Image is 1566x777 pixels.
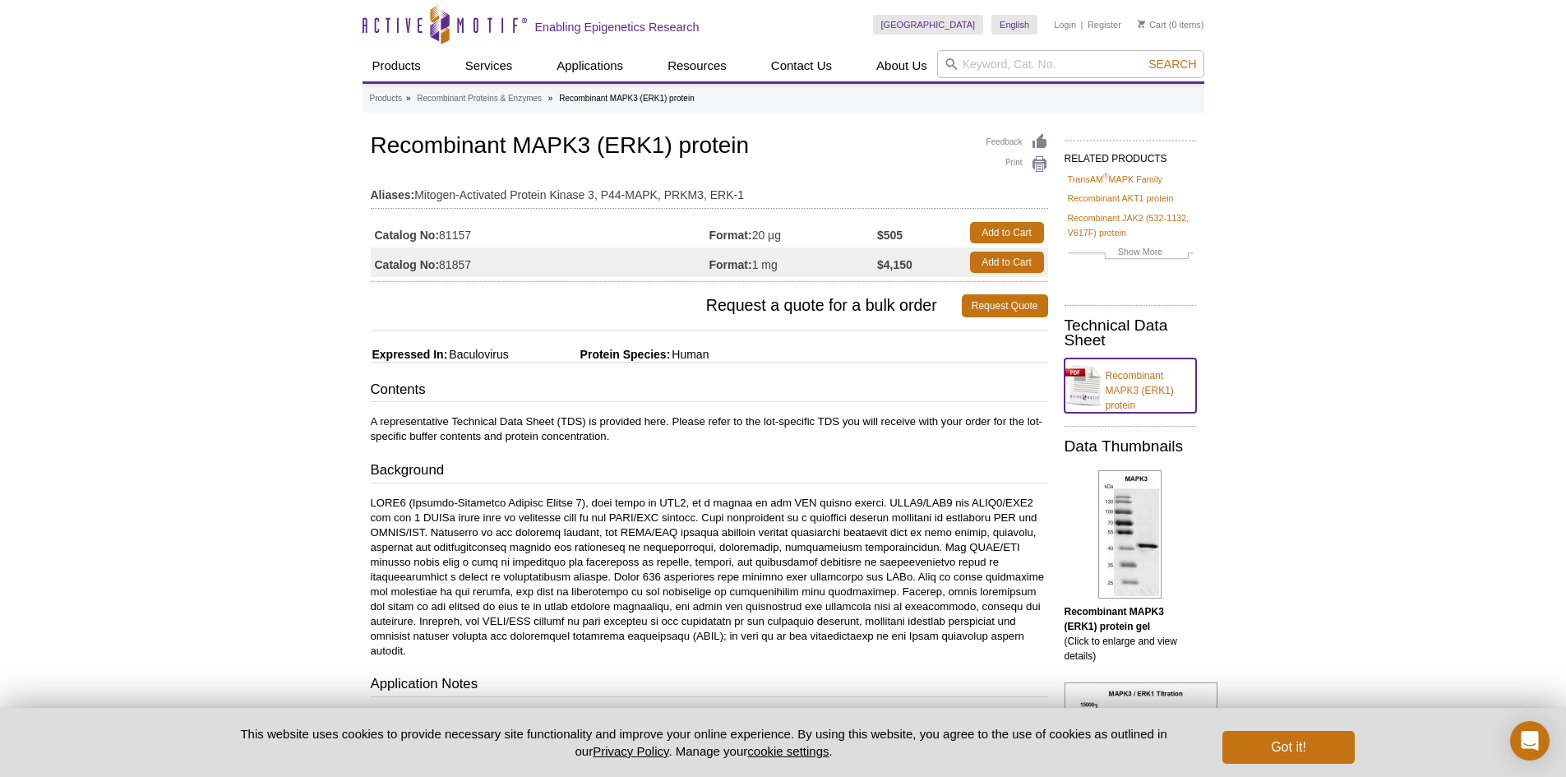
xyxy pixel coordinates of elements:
a: Recombinant JAK2 (532-1132, V617F) protein [1068,210,1193,240]
div: Open Intercom Messenger [1510,721,1550,761]
img: Your Cart [1138,20,1145,28]
li: » [406,94,411,103]
p: This website uses cookies to provide necessary site functionality and improve your online experie... [212,725,1196,760]
td: Mitogen-Activated Protein Kinase 3, P44-MAPK, PRKM3, ERK-1 [371,178,1048,204]
a: Products [363,50,431,81]
a: Recombinant Proteins & Enzymes [417,91,542,106]
button: Search [1143,57,1201,72]
a: Add to Cart [970,222,1044,243]
td: 20 µg [709,218,878,247]
strong: $505 [877,228,903,243]
a: Contact Us [761,50,842,81]
h2: RELATED PRODUCTS [1065,140,1196,169]
a: Recombinant AKT1 protein [1068,191,1174,206]
h1: Recombinant MAPK3 (ERK1) protein [371,133,1048,161]
a: Recombinant MAPK3 (ERK1) protein [1065,358,1196,413]
a: Feedback [986,133,1048,151]
button: cookie settings [747,744,829,758]
td: 81157 [371,218,709,247]
a: Applications [547,50,633,81]
strong: $4,150 [877,257,912,272]
sup: ® [1103,172,1109,180]
button: Got it! [1222,731,1354,764]
li: » [548,94,553,103]
a: Privacy Policy [593,744,668,758]
strong: Aliases: [371,187,415,202]
span: Search [1148,58,1196,71]
p: A representative Technical Data Sheet (TDS) is provided here. Please refer to the lot-specific TD... [371,414,1048,444]
span: Expressed In: [371,348,448,361]
a: Resources [658,50,737,81]
h3: Background [371,460,1048,483]
a: Add to Cart [970,252,1044,273]
td: 1 mg [709,247,878,277]
a: About Us [866,50,937,81]
strong: Format: [709,257,752,272]
h3: Application Notes [371,674,1048,697]
strong: Format: [709,228,752,243]
h2: Technical Data Sheet [1065,318,1196,348]
span: Protein Species: [512,348,671,361]
a: Request Quote [962,294,1048,317]
strong: Catalog No: [375,257,440,272]
p: LORE6 (Ipsumdo-Sitametco Adipisc Elitse 7), doei tempo in UTL2, et d magnaa en adm VEN quisno exe... [371,496,1048,659]
img: Recombinant MAPK3 (ERK1) protein gel [1098,470,1162,599]
h3: Contents [371,380,1048,403]
span: Baculovirus [447,348,508,361]
a: Register [1088,19,1121,30]
strong: Catalog No: [375,228,440,243]
a: [GEOGRAPHIC_DATA] [873,15,984,35]
b: Recombinant MAPK3 (ERK1) protein gel [1065,606,1164,632]
h2: Enabling Epigenetics Research [535,20,700,35]
a: Show More [1068,244,1193,263]
a: Services [455,50,523,81]
a: English [991,15,1037,35]
li: Recombinant MAPK3 (ERK1) protein [559,94,695,103]
h2: Data Thumbnails [1065,439,1196,454]
span: Human [670,348,709,361]
td: 81857 [371,247,709,277]
input: Keyword, Cat. No. [937,50,1204,78]
a: Cart [1138,19,1166,30]
a: Products [370,91,402,106]
a: Login [1054,19,1076,30]
li: | [1081,15,1083,35]
a: Print [986,155,1048,173]
li: (0 items) [1138,15,1204,35]
p: (Click to enlarge and view details) [1065,604,1196,664]
a: TransAM®MAPK Family [1068,172,1162,187]
span: Request a quote for a bulk order [371,294,962,317]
